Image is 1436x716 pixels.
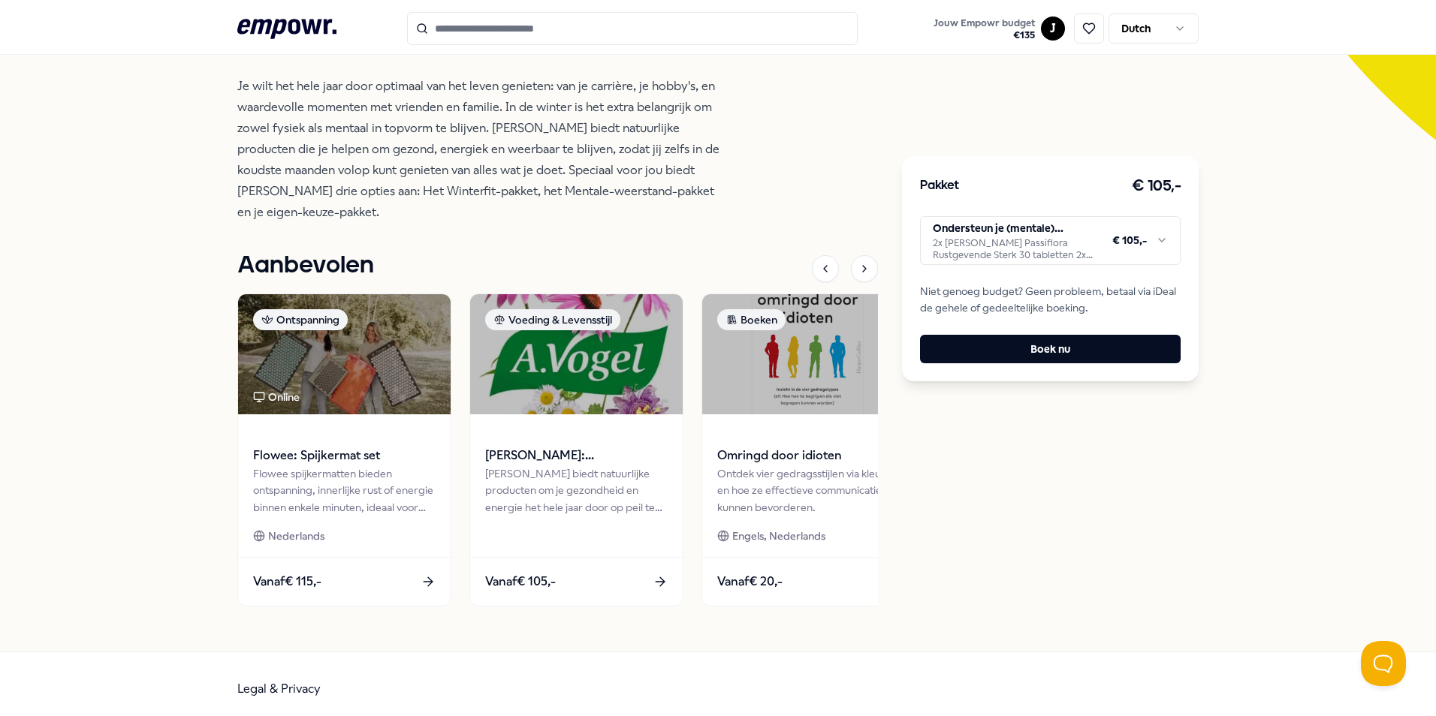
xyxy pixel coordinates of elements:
[702,294,915,414] img: package image
[237,293,451,606] a: package imageOntspanningOnlineFlowee: Spijkermat setFlowee spijkermatten bieden ontspanning, inne...
[931,14,1038,44] button: Jouw Empowr budget€135
[237,681,321,696] a: Legal & Privacy
[717,465,900,516] div: Ontdek vier gedragsstijlen via kleuren en hoe ze effectieve communicatie kunnen bevorderen.
[920,335,1181,363] button: Boek nu
[928,13,1041,44] a: Jouw Empowr budget€135
[407,12,858,45] input: Search for products, categories or subcategories
[717,572,783,591] span: Vanaf € 20,-
[1041,17,1065,41] button: J
[920,176,959,196] h3: Pakket
[253,446,436,465] span: Flowee: Spijkermat set
[485,309,620,330] div: Voeding & Levensstijl
[920,283,1181,317] span: Niet genoeg budget? Geen probleem, betaal via iDeal de gehele of gedeeltelijke boeking.
[238,294,451,414] img: package image
[717,309,786,330] div: Boeken
[701,293,916,606] a: package imageBoekenOmringd door idiotenOntdek vier gedragsstijlen via kleuren en hoe ze effectiev...
[485,446,668,465] span: [PERSON_NAME]: Supplementen
[253,465,436,516] div: Flowee spijkermatten bieden ontspanning, innerlijke rust of energie binnen enkele minuten, ideaal...
[237,76,726,223] p: Je wilt het hele jaar door optimaal van het leven genieten: van je carrière, je hobby's, en waard...
[470,294,683,414] img: package image
[934,29,1035,41] span: € 135
[469,293,683,606] a: package imageVoeding & Levensstijl[PERSON_NAME]: Supplementen[PERSON_NAME] biedt natuurlijke prod...
[485,572,556,591] span: Vanaf € 105,-
[253,309,348,330] div: Ontspanning
[253,572,321,591] span: Vanaf € 115,-
[717,446,900,465] span: Omringd door idioten
[1132,174,1181,198] h3: € 105,-
[237,247,374,284] h1: Aanbevolen
[934,17,1035,29] span: Jouw Empowr budget
[485,465,668,516] div: [PERSON_NAME] biedt natuurlijke producten om je gezondheid en energie het hele jaar door op peil ...
[253,389,300,405] div: Online
[1361,641,1406,686] iframe: Help Scout Beacon - Open
[732,528,825,544] span: Engels, Nederlands
[268,528,324,544] span: Nederlands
